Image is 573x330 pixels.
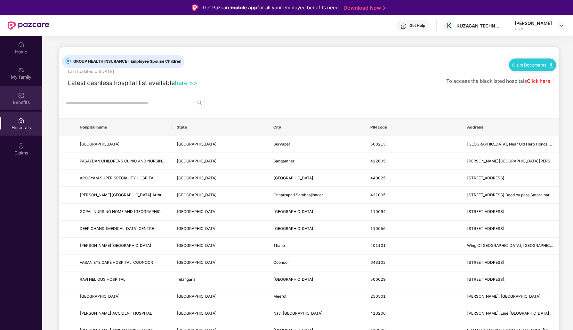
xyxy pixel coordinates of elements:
[268,288,365,305] td: Meerut
[370,176,386,180] span: 440025
[75,119,172,136] th: Hospital name
[75,153,172,170] td: PASAYDAN CHILDRENS CLINIC AND NURSING HOME
[172,153,269,170] td: Maharashtra
[462,136,559,153] td: Lane Beside MNR Hotel, Near Old Hero Honda Showroom MG Rd
[409,23,425,28] div: Get Help
[268,119,365,136] th: City
[8,21,49,30] img: New Pazcare Logo
[80,294,120,299] span: [GEOGRAPHIC_DATA]
[18,143,24,149] img: svg+xml;base64,PHN2ZyBpZD0iQ2xhaW0iIHhtbG5zPSJodHRwOi8vd3d3LnczLm9yZy8yMDAwL3N2ZyIgd2lkdGg9IjIwIi...
[177,243,217,248] span: [GEOGRAPHIC_DATA]
[515,20,552,26] div: [PERSON_NAME]
[273,142,290,146] span: Suryapet
[80,209,174,214] span: GOPAL NURSING HOME AND [GEOGRAPHIC_DATA]
[462,119,559,136] th: Address
[127,59,182,64] span: - Employee Spouse Children
[80,260,153,265] span: VASAN EYE CARE HOSPITAL_COONOOR
[177,176,217,180] span: [GEOGRAPHIC_DATA]
[75,221,172,238] td: DEEP CHAND DIALYSIS CENTRE
[80,243,151,248] span: [PERSON_NAME][GEOGRAPHIC_DATA]
[462,238,559,255] td: Wing C Radha Govind Park, Uttan Road
[177,260,217,265] span: [GEOGRAPHIC_DATA]
[273,209,313,214] span: [GEOGRAPHIC_DATA]
[177,277,196,282] span: Telangana
[172,170,269,187] td: Maharashtra
[80,142,120,146] span: [GEOGRAPHIC_DATA]
[527,78,550,84] a: Click here
[370,277,386,282] span: 500029
[268,255,365,271] td: Coonoor
[80,277,125,282] span: RAVI HELIOUS HOSPITAL
[273,294,286,299] span: Meerut
[195,98,205,108] button: search
[512,62,553,67] a: Claim Documents
[75,136,172,153] td: NEO CHILDRENS HOSPITAL
[273,260,289,265] span: Coonoor
[177,192,217,197] span: [GEOGRAPHIC_DATA]
[467,277,505,282] span: [STREET_ADDRESS],
[172,255,269,271] td: Tamil Nadu
[268,136,365,153] td: Suryapet
[192,4,198,11] img: Logo
[175,79,198,87] a: here >>
[462,204,559,221] td: B-1, Jyoti Nagar, Loni Road
[467,226,504,231] span: [STREET_ADDRESS]
[462,255,559,271] td: 75/75 1 Mount Road, Kumaran Nagar
[18,117,24,124] img: svg+xml;base64,PHN2ZyBpZD0iSG9zcGl0YWxzIiB4bWxucz0iaHR0cDovL3d3dy53My5vcmcvMjAwMC9zdmciIHdpZHRoPS...
[268,221,365,238] td: New Delhi
[75,305,172,322] td: MHATRE ACCIDENT HOSPITAL
[515,26,552,31] div: User
[18,67,24,73] img: svg+xml;base64,PHN2ZyB3aWR0aD0iMjAiIGhlaWdodD0iMjAiIHZpZXdCb3g9IjAgMCAyMCAyMCIgZmlsbD0ibm9uZSIgeG...
[268,238,365,255] td: Thane
[273,243,285,248] span: Thane
[383,4,385,11] img: Stroke
[273,159,295,163] span: Sangamner
[177,294,217,299] span: [GEOGRAPHIC_DATA]
[80,176,156,180] span: AROGYAM SUPER SPECIALITY HOSPITAL
[203,4,339,12] div: Get Pazcare for all your employee benefits need
[462,271,559,288] td: 175 , R . K. Matt Road,
[467,260,504,265] span: [STREET_ADDRESS]
[177,142,217,146] span: [GEOGRAPHIC_DATA]
[467,125,554,130] span: Address
[172,288,269,305] td: Uttar Pradesh
[268,187,365,204] td: Chhatrapati Sambhajinagar
[370,192,386,197] span: 431005
[467,294,541,299] span: [PERSON_NAME], [GEOGRAPHIC_DATA]
[177,226,217,231] span: [GEOGRAPHIC_DATA]
[462,153,559,170] td: TAJANE MALA NAVIN NAGAR ROAD,
[370,159,386,163] span: 422605
[75,187,172,204] td: Shri Swami Samarth Hospital Arthroscopy & Orthopedic Superspeciality Center
[80,226,154,231] span: DEEP CHAND [MEDICAL_DATA] CENTRE
[75,204,172,221] td: GOPAL NURSING HOME AND EYE HOSPITAL
[370,311,386,316] span: 410206
[80,125,166,130] span: Hospital name
[172,204,269,221] td: Delhi
[268,153,365,170] td: Sangamner
[268,170,365,187] td: Nagpur
[18,42,24,48] img: svg+xml;base64,PHN2ZyBpZD0iSG9tZSIgeG1sbnM9Imh0dHA6Ly93d3cudzMub3JnLzIwMDAvc3ZnIiB3aWR0aD0iMjAiIG...
[75,255,172,271] td: VASAN EYE CARE HOSPITAL_COONOOR
[172,238,269,255] td: Maharashtra
[172,136,269,153] td: Andhra Pradesh
[550,63,553,67] img: svg+xml;base64,PHN2ZyB4bWxucz0iaHR0cDovL3d3dy53My5vcmcvMjAwMC9zdmciIHdpZHRoPSIxMC40IiBoZWlnaHQ9Ij...
[343,4,383,11] a: Download Now
[370,243,386,248] span: 401101
[559,23,564,28] img: svg+xml;base64,PHN2ZyBpZD0iRHJvcGRvd24tMzJ4MzIiIHhtbG5zPSJodHRwOi8vd3d3LnczLm9yZy8yMDAwL3N2ZyIgd2...
[177,159,217,163] span: [GEOGRAPHIC_DATA]
[467,176,504,180] span: [STREET_ADDRESS]
[370,226,386,231] span: 110056
[467,209,504,214] span: [STREET_ADDRESS]
[71,59,184,65] span: GROUP HEALTH INSURANCE
[467,243,563,248] span: Wing C [GEOGRAPHIC_DATA], [GEOGRAPHIC_DATA]
[273,176,313,180] span: [GEOGRAPHIC_DATA]
[273,226,313,231] span: [GEOGRAPHIC_DATA]
[462,305,559,322] td: Shivram Sadan, Line Ali Shivaji Road, Opp ST Stand
[400,23,407,29] img: svg+xml;base64,PHN2ZyBpZD0iSGVscC0zMngzMiIgeG1sbnM9Imh0dHA6Ly93d3cudzMub3JnLzIwMDAvc3ZnIiB3aWR0aD...
[447,22,451,29] span: K
[18,92,24,98] img: svg+xml;base64,PHN2ZyBpZD0iQmVuZWZpdHMiIHhtbG5zPSJodHRwOi8vd3d3LnczLm9yZy8yMDAwL3N2ZyIgd2lkdGg9Ij...
[462,187,559,204] td: Plot No.11 Sarve No.3/4 Beed by pass Satara parisar Mustafabad, Amdar Road Satara Parisar Session...
[268,271,365,288] td: Hyderabad
[75,271,172,288] td: RAVI HELIOUS HOSPITAL
[172,221,269,238] td: Delhi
